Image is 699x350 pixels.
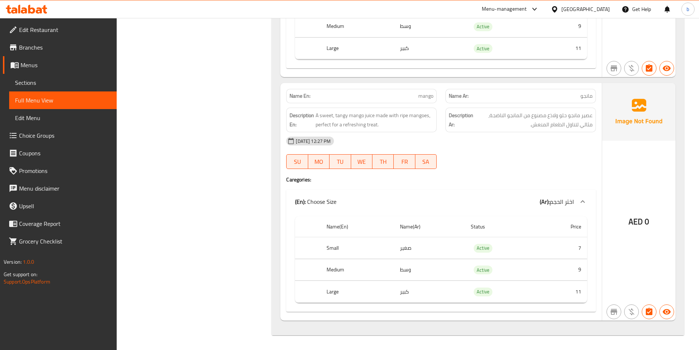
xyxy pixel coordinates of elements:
[308,154,330,169] button: MO
[465,216,538,237] th: Status
[449,111,473,129] strong: Description Ar:
[538,237,587,259] td: 7
[19,43,111,52] span: Branches
[4,277,50,286] a: Support.OpsPlatform
[474,266,492,274] div: Active
[418,156,434,167] span: SA
[394,237,465,259] td: صغير
[19,237,111,246] span: Grocery Checklist
[330,154,351,169] button: TU
[295,197,336,206] p: Choose Size
[286,154,308,169] button: SU
[19,184,111,193] span: Menu disclaimer
[3,21,117,39] a: Edit Restaurant
[19,202,111,210] span: Upsell
[19,219,111,228] span: Coverage Report
[418,92,433,100] span: mango
[290,156,305,167] span: SU
[394,281,465,303] td: كبير
[354,156,369,167] span: WE
[332,156,348,167] span: TU
[394,216,465,237] th: Name(Ar)
[19,25,111,34] span: Edit Restaurant
[580,92,593,100] span: مانجو
[394,37,465,59] td: كبير
[624,61,639,76] button: Purchased item
[23,257,34,267] span: 1.0.0
[561,5,610,13] div: [GEOGRAPHIC_DATA]
[3,215,117,232] a: Coverage Report
[397,156,412,167] span: FR
[19,131,111,140] span: Choice Groups
[3,232,117,250] a: Grocery Checklist
[321,216,394,237] th: Name(En)
[321,259,394,281] th: Medium
[321,16,394,37] th: Medium
[375,156,391,167] span: TH
[629,214,643,229] span: AED
[3,39,117,56] a: Branches
[474,266,492,274] span: Active
[475,111,593,129] span: عصير مانجو حلو ولاذع مصنوع من المانجو الناضجة، مثالي لتناول الطعام المنعش.
[482,5,527,14] div: Menu-management
[19,149,111,158] span: Coupons
[15,78,111,87] span: Sections
[3,56,117,74] a: Menus
[9,91,117,109] a: Full Menu View
[3,197,117,215] a: Upsell
[474,288,492,296] span: Active
[321,281,394,303] th: Large
[645,214,649,229] span: 0
[538,259,587,281] td: 9
[9,109,117,127] a: Edit Menu
[394,16,465,37] td: وسط
[3,144,117,162] a: Coupons
[607,304,621,319] button: Not branch specific item
[293,138,334,145] span: [DATE] 12:27 PM
[295,216,587,303] table: choices table
[290,92,310,100] strong: Name En:
[540,196,550,207] b: (Ar):
[538,37,587,59] td: 11
[4,270,37,279] span: Get support on:
[15,113,111,122] span: Edit Menu
[474,244,492,252] span: Active
[538,16,587,37] td: 9
[550,196,574,207] span: اختر الحجم
[687,5,689,13] span: b
[286,190,596,213] div: (En): Choose Size(Ar):اختر الحجم
[415,154,437,169] button: SA
[474,22,492,31] span: Active
[474,244,492,253] div: Active
[3,162,117,180] a: Promotions
[624,304,639,319] button: Purchased item
[659,304,674,319] button: Available
[602,83,676,140] img: Ae5nvW7+0k+MAAAAAElFTkSuQmCC
[316,111,433,129] span: A sweet, tangy mango juice made with ripe mangoes, perfect for a refreshing treat.
[642,304,656,319] button: Has choices
[290,111,314,129] strong: Description En:
[321,37,394,59] th: Large
[659,61,674,76] button: Available
[9,74,117,91] a: Sections
[538,216,587,237] th: Price
[538,281,587,303] td: 11
[474,44,492,53] span: Active
[642,61,656,76] button: Has choices
[372,154,394,169] button: TH
[607,61,621,76] button: Not branch specific item
[394,259,465,281] td: وسط
[394,154,415,169] button: FR
[3,180,117,197] a: Menu disclaimer
[449,92,469,100] strong: Name Ar:
[321,237,394,259] th: Small
[351,154,372,169] button: WE
[21,61,111,69] span: Menus
[15,96,111,105] span: Full Menu View
[3,127,117,144] a: Choice Groups
[311,156,327,167] span: MO
[19,166,111,175] span: Promotions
